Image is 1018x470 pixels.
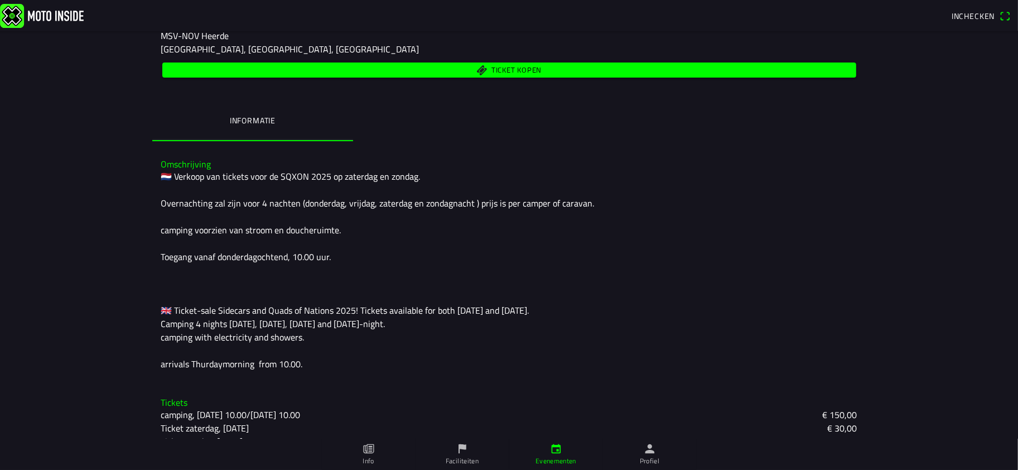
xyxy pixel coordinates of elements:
[161,159,857,170] h3: Omschrijving
[550,443,562,455] ion-icon: calendar
[229,114,275,127] ion-label: Informatie
[161,435,243,448] ion-text: Ticket zondag, [DATE]
[828,435,857,448] ion-text: € 45,00
[491,66,541,74] span: Ticket kopen
[446,456,479,466] ion-label: Faciliteiten
[952,10,995,22] span: Inchecken
[535,456,576,466] ion-label: Evenementen
[363,443,375,455] ion-icon: paper
[363,456,374,466] ion-label: Info
[644,443,656,455] ion-icon: person
[161,408,301,421] ion-text: camping, [DATE] 10.00/[DATE] 10.00
[161,397,857,408] h3: Tickets
[823,408,857,421] ion-text: € 150,00
[456,443,469,455] ion-icon: flag
[161,29,229,42] ion-text: MSV-NOV Heerde
[161,42,419,56] ion-text: [GEOGRAPHIC_DATA], [GEOGRAPHIC_DATA], [GEOGRAPHIC_DATA]
[640,456,660,466] ion-label: Profiel
[946,6,1016,25] a: Incheckenqr scanner
[828,421,857,435] ion-text: € 30,00
[161,421,249,435] ion-text: Ticket zaterdag, [DATE]
[161,170,857,371] div: 🇳🇱 Verkoop van tickets voor de SQXON 2025 op zaterdag en zondag. Overnachting zal zijn voor 4 nac...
